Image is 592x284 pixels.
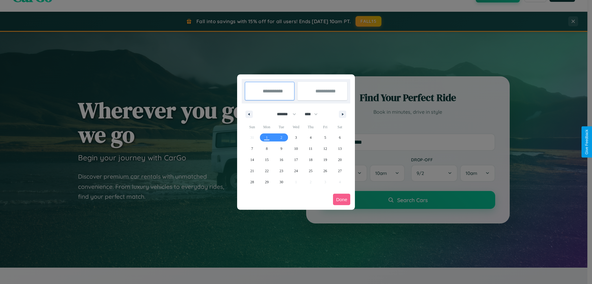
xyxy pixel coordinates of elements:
button: 22 [259,165,274,176]
span: 30 [280,176,283,188]
span: 22 [265,165,269,176]
button: 2 [274,132,289,143]
span: 21 [250,165,254,176]
button: 4 [303,132,318,143]
button: 23 [274,165,289,176]
span: 11 [309,143,313,154]
span: 27 [338,165,342,176]
button: Done [333,194,350,205]
button: 27 [333,165,347,176]
button: 28 [245,176,259,188]
span: 24 [294,165,298,176]
span: Tue [274,122,289,132]
button: 3 [289,132,303,143]
span: 10 [294,143,298,154]
span: 28 [250,176,254,188]
span: 19 [323,154,327,165]
span: 20 [338,154,342,165]
span: 2 [281,132,282,143]
button: 10 [289,143,303,154]
button: 20 [333,154,347,165]
button: 14 [245,154,259,165]
span: 8 [266,143,268,154]
span: Fri [318,122,332,132]
button: 29 [259,176,274,188]
span: 5 [324,132,326,143]
span: 13 [338,143,342,154]
button: 6 [333,132,347,143]
span: 25 [309,165,312,176]
span: 15 [265,154,269,165]
div: Give Feedback [585,129,589,155]
span: 1 [266,132,268,143]
button: 16 [274,154,289,165]
button: 21 [245,165,259,176]
button: 12 [318,143,332,154]
button: 15 [259,154,274,165]
button: 13 [333,143,347,154]
span: 9 [281,143,282,154]
button: 7 [245,143,259,154]
span: 29 [265,176,269,188]
span: Sat [333,122,347,132]
span: 23 [280,165,283,176]
button: 11 [303,143,318,154]
span: 17 [294,154,298,165]
button: 30 [274,176,289,188]
span: Sun [245,122,259,132]
span: 26 [323,165,327,176]
span: 16 [280,154,283,165]
button: 5 [318,132,332,143]
span: Wed [289,122,303,132]
span: 12 [323,143,327,154]
button: 17 [289,154,303,165]
span: 7 [251,143,253,154]
button: 8 [259,143,274,154]
span: Thu [303,122,318,132]
span: 3 [295,132,297,143]
button: 1 [259,132,274,143]
button: 19 [318,154,332,165]
button: 18 [303,154,318,165]
span: 4 [310,132,311,143]
button: 26 [318,165,332,176]
span: 6 [339,132,341,143]
span: 14 [250,154,254,165]
button: 25 [303,165,318,176]
button: 24 [289,165,303,176]
span: 18 [309,154,312,165]
span: Mon [259,122,274,132]
button: 9 [274,143,289,154]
